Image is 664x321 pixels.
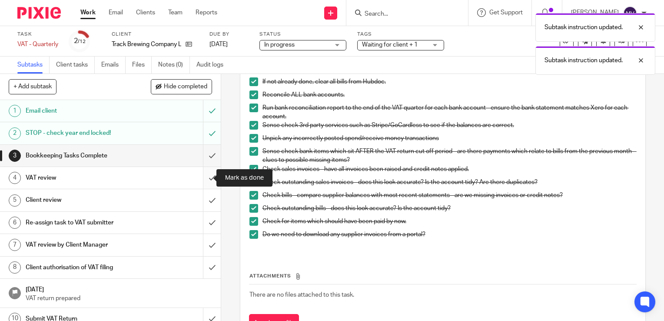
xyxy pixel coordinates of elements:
h1: VAT review [26,171,138,184]
a: Emails [101,57,126,74]
button: + Add subtask [9,79,56,94]
div: 3 [9,150,21,162]
p: Check outstanding sales invoices - does this look accurate? Is the account tidy? Are there duplic... [262,178,636,187]
span: [DATE] [209,41,228,47]
span: Hide completed [164,84,207,90]
p: Do we need to download any supplier invoices from a portal? [262,230,636,239]
a: Files [132,57,152,74]
h1: STOP - check year end locked! [26,127,138,140]
p: Unpick any incorrectly posted spend/receive money transactions [262,134,636,143]
p: Sense check 3rd party services such as Stripe/GoCardless to see if the balances are correct. [262,121,636,130]
a: Email [109,8,123,17]
p: Check for items which should have been paid by now. [262,217,636,226]
a: Audit logs [196,57,230,74]
h1: Re-assign task to VAT submitter [26,216,138,229]
a: Team [168,8,183,17]
button: Hide completed [151,79,212,94]
h1: [DATE] [26,283,212,294]
p: Subtask instruction updated. [544,23,623,32]
p: Check bills - compare supplier balances with most recent statements - are we missing invoices or ... [262,191,636,200]
div: 2 [9,127,21,140]
h1: Bookkeeping Tasks Complete [26,149,138,162]
div: 5 [9,194,21,207]
span: In progress [264,42,295,48]
p: If not already done, clear all bills from Hubdoc. [262,77,636,86]
a: Client tasks [56,57,95,74]
img: svg%3E [623,6,637,20]
p: VAT return prepared [26,294,212,303]
h1: Client authorisation of VAT filing [26,261,138,274]
div: 7 [9,239,21,251]
p: Reconcile ALL bank accounts. [262,90,636,99]
h1: VAT review by Client Manager [26,238,138,251]
label: Task [17,31,58,38]
label: Due by [209,31,249,38]
a: Work [80,8,96,17]
span: There are no files attached to this task. [249,292,354,298]
p: Subtask instruction updated. [544,56,623,65]
label: Client [112,31,199,38]
small: /12 [78,39,86,44]
div: 6 [9,217,21,229]
a: Clients [136,8,155,17]
div: 2 [74,36,86,46]
h1: Client review [26,194,138,207]
div: 4 [9,172,21,184]
a: Reports [196,8,217,17]
label: Status [259,31,346,38]
p: Check sales invoices - have all invoices been raised and credit notes applied. [262,165,636,174]
p: Check outstanding bills - does this look accurate? Is the account tidy? [262,204,636,213]
h1: Email client [26,104,138,117]
p: Track Brewing Company Ltd [112,40,181,49]
div: VAT - Quarterly [17,40,58,49]
img: Pixie [17,7,61,19]
a: Subtasks [17,57,50,74]
span: Attachments [249,274,291,278]
a: Notes (0) [158,57,190,74]
p: Run bank reconciliation report to the end of the VAT quarter for each bank account - ensure the b... [262,104,636,121]
div: 8 [9,261,21,274]
div: 1 [9,105,21,117]
p: Sense check bank items which sit AFTER the VAT return cut off period - are there payments which r... [262,147,636,165]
